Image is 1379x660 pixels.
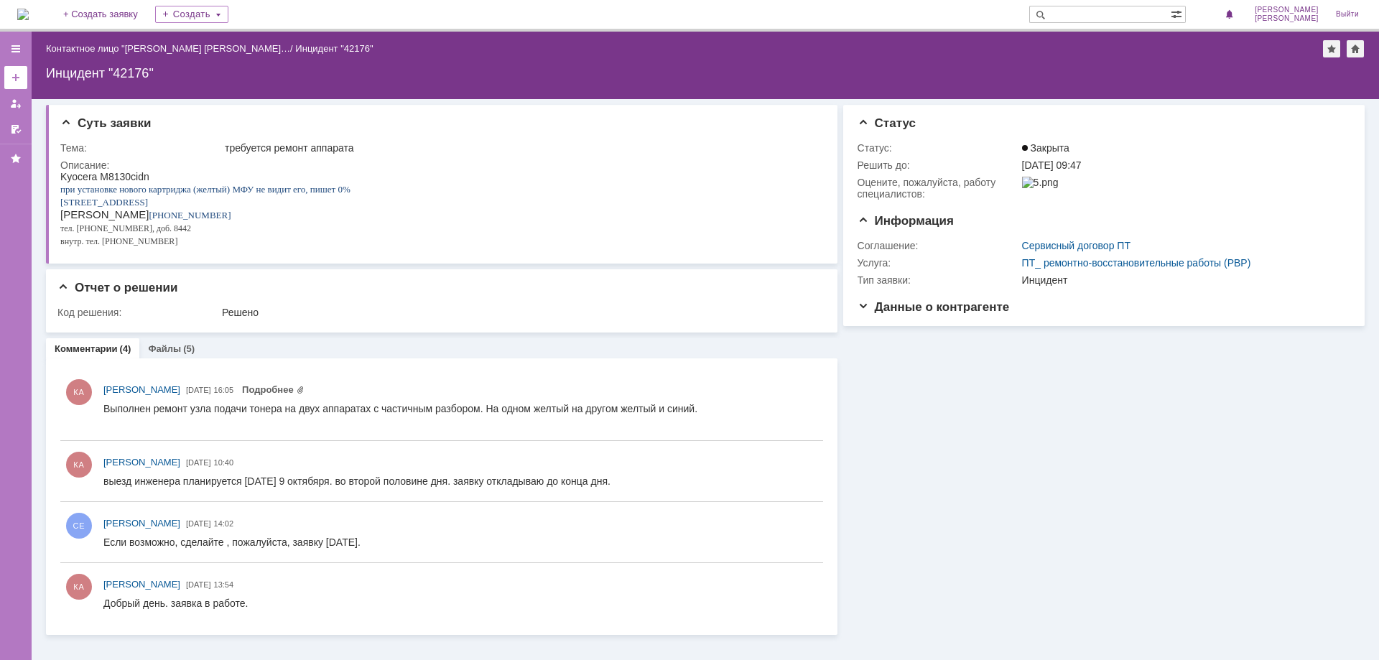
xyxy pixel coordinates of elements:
[57,281,177,294] span: Отчет о решении
[103,455,180,470] a: [PERSON_NAME]
[1255,6,1319,14] span: [PERSON_NAME]
[858,142,1019,154] div: Статус:
[1323,40,1340,57] div: Добавить в избранное
[858,159,1019,171] div: Решить до:
[186,458,211,467] span: [DATE]
[46,43,290,54] a: Контактное лицо "[PERSON_NAME] [PERSON_NAME]…
[103,516,180,531] a: [PERSON_NAME]
[103,577,180,592] a: [PERSON_NAME]
[1022,240,1130,251] a: Сервисный договор ПТ
[214,519,234,528] span: 14:02
[1022,274,1343,286] div: Инцидент
[186,580,211,589] span: [DATE]
[858,214,954,228] span: Информация
[88,39,170,50] span: [PHONE_NUMBER]
[155,6,228,23] div: Создать
[858,116,916,130] span: Статус
[858,274,1019,286] div: Тип заявки:
[103,383,180,397] a: [PERSON_NAME]
[222,307,815,318] div: Решено
[1022,177,1059,188] img: 5.png
[1171,6,1185,20] span: Расширенный поиск
[148,343,181,354] a: Файлы
[17,9,29,20] a: Перейти на домашнюю страницу
[120,343,131,354] div: (4)
[242,384,305,395] a: Прикреплены файлы: comment$47147948 09.10.2025 12_54_12.jpeg, comment$47147948 09.10.2025 12_54_1...
[1255,14,1319,23] span: [PERSON_NAME]
[858,257,1019,269] div: Услуга:
[295,43,373,54] div: Инцидент "42176"
[214,386,234,394] span: 16:05
[46,43,295,54] div: /
[186,519,211,528] span: [DATE]
[103,384,180,395] span: [PERSON_NAME]
[858,240,1019,251] div: Соглашение:
[183,343,195,354] div: (5)
[103,457,180,468] span: [PERSON_NAME]
[1022,257,1251,269] a: ПТ_ ремонтно-восстановительные работы (РВР)
[103,579,180,590] span: [PERSON_NAME]
[1022,159,1082,171] span: [DATE] 09:47
[4,66,27,89] a: Создать заявку
[46,66,1365,80] div: Инцидент "42176"
[17,9,29,20] img: logo
[60,159,818,171] div: Описание:
[214,458,234,467] span: 10:40
[858,300,1010,314] span: Данные о контрагенте
[60,142,222,154] div: Тема:
[858,177,1019,200] div: Oцените, пожалуйста, работу специалистов:
[57,307,219,318] div: Код решения:
[225,142,815,154] div: требуется ремонт аппарата
[214,580,234,589] span: 13:54
[103,518,180,529] span: [PERSON_NAME]
[4,92,27,115] a: Мои заявки
[4,118,27,141] a: Мои согласования
[186,386,211,394] span: [DATE]
[55,343,118,354] a: Комментарии
[1347,40,1364,57] div: Сделать домашней страницей
[60,116,151,130] span: Суть заявки
[1022,142,1069,154] span: Закрыта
